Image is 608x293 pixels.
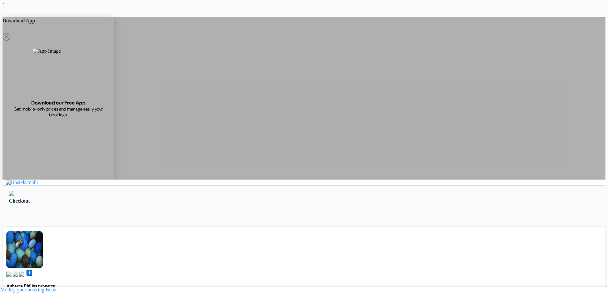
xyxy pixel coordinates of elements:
span: add_box [26,269,33,277]
span: Checkout [9,198,30,204]
h5: Download App [3,17,114,25]
img: Hostels.mobi [6,180,38,185]
img: book.svg [6,272,11,277]
img: left_arrow.svg [9,191,14,196]
img: truck.svg [19,272,24,277]
h4: Auberge Philips property [6,284,602,289]
img: music.svg [13,272,18,277]
span: Get mobile-only prices and manage easily your bookings! [10,106,107,118]
a: Book [46,287,57,292]
span: Download our Free App [31,99,86,106]
a: add_box [26,272,33,278]
svg: Close [3,33,10,41]
a: Modify your booking [0,287,44,292]
img: App Image [33,48,84,99]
